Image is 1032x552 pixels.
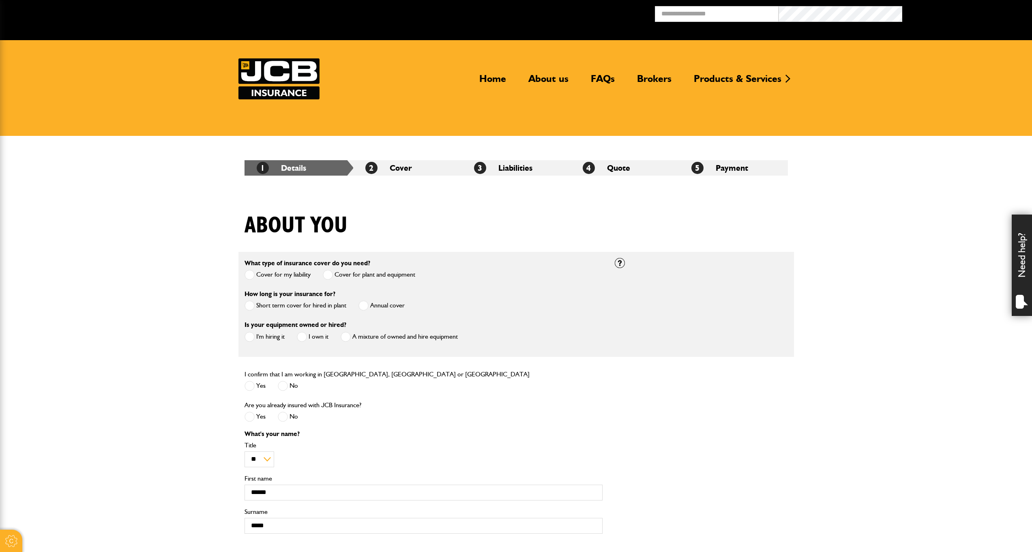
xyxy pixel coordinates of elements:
label: Annual cover [358,301,405,311]
label: No [278,381,298,391]
p: What's your name? [245,431,603,437]
a: JCB Insurance Services [238,58,320,99]
label: Are you already insured with JCB Insurance? [245,402,361,408]
a: Brokers [631,73,678,91]
a: Products & Services [688,73,787,91]
a: About us [522,73,575,91]
img: JCB Insurance Services logo [238,58,320,99]
span: 1 [257,162,269,174]
span: 2 [365,162,378,174]
label: Cover for my liability [245,270,311,280]
a: FAQs [585,73,621,91]
a: Home [473,73,512,91]
label: Is your equipment owned or hired? [245,322,346,328]
label: What type of insurance cover do you need? [245,260,370,266]
label: First name [245,475,603,482]
li: Liabilities [462,160,571,176]
li: Payment [679,160,788,176]
span: 5 [691,162,704,174]
button: Broker Login [902,6,1026,19]
label: Title [245,442,603,449]
label: Surname [245,509,603,515]
label: I confirm that I am working in [GEOGRAPHIC_DATA], [GEOGRAPHIC_DATA] or [GEOGRAPHIC_DATA] [245,371,530,378]
label: Yes [245,412,266,422]
label: A mixture of owned and hire equipment [341,332,458,342]
label: Yes [245,381,266,391]
label: How long is your insurance for? [245,291,335,297]
li: Quote [571,160,679,176]
label: No [278,412,298,422]
div: Need help? [1012,215,1032,316]
li: Cover [353,160,462,176]
li: Details [245,160,353,176]
label: I'm hiring it [245,332,285,342]
label: Cover for plant and equipment [323,270,415,280]
h1: About you [245,212,348,239]
span: 4 [583,162,595,174]
label: Short term cover for hired in plant [245,301,346,311]
label: I own it [297,332,328,342]
span: 3 [474,162,486,174]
